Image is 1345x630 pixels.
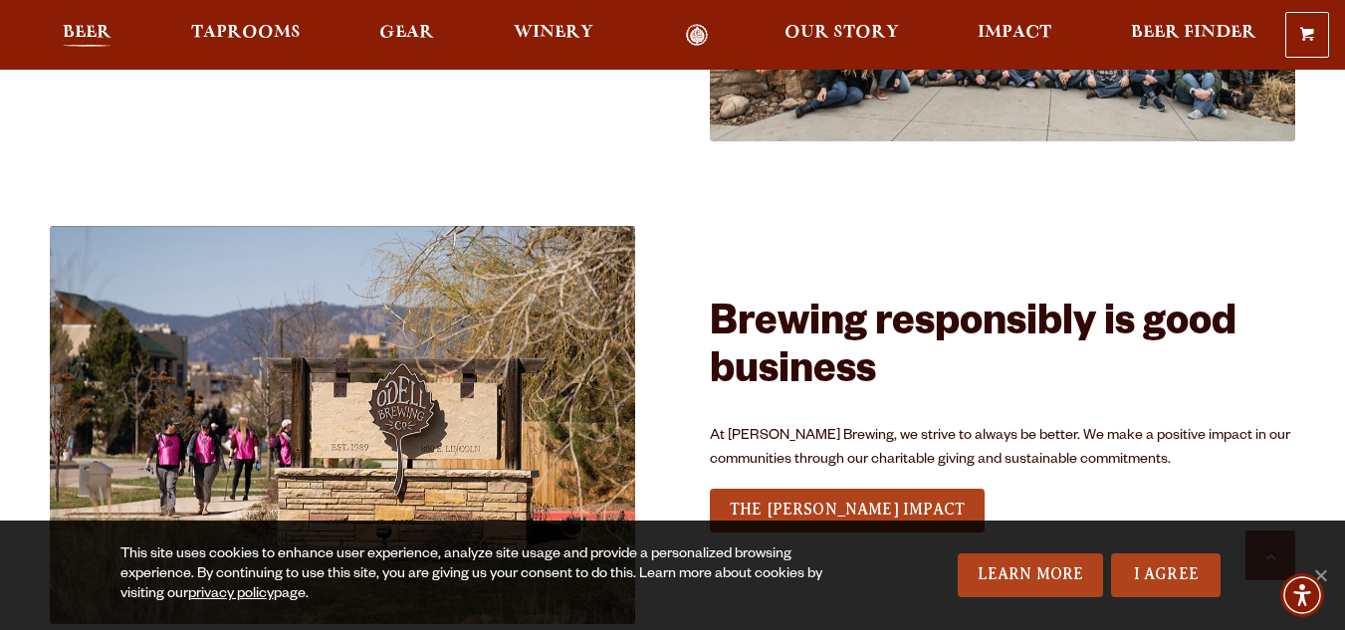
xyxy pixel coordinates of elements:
[772,24,912,47] a: Our Story
[50,226,635,624] img: impact_2
[50,24,124,47] a: Beer
[710,489,985,532] a: THE [PERSON_NAME] IMPACT
[1280,573,1324,617] div: Accessibility Menu
[188,587,274,603] a: privacy policy
[63,25,112,41] span: Beer
[178,24,314,47] a: Taprooms
[958,553,1104,597] a: Learn More
[730,501,965,519] span: THE [PERSON_NAME] IMPACT
[710,303,1295,399] h2: Brewing responsibly is good business
[710,425,1295,473] p: At [PERSON_NAME] Brewing, we strive to always be better. We make a positive impact in our communi...
[978,25,1051,41] span: Impact
[514,25,593,41] span: Winery
[785,25,899,41] span: Our Story
[379,25,434,41] span: Gear
[120,545,868,605] div: This site uses cookies to enhance user experience, analyze site usage and provide a personalized ...
[191,25,301,41] span: Taprooms
[965,24,1064,47] a: Impact
[660,24,735,47] a: Odell Home
[501,24,606,47] a: Winery
[710,486,985,535] div: See Our Full LineUp
[1118,24,1269,47] a: Beer Finder
[1131,25,1256,41] span: Beer Finder
[1111,553,1221,597] a: I Agree
[366,24,447,47] a: Gear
